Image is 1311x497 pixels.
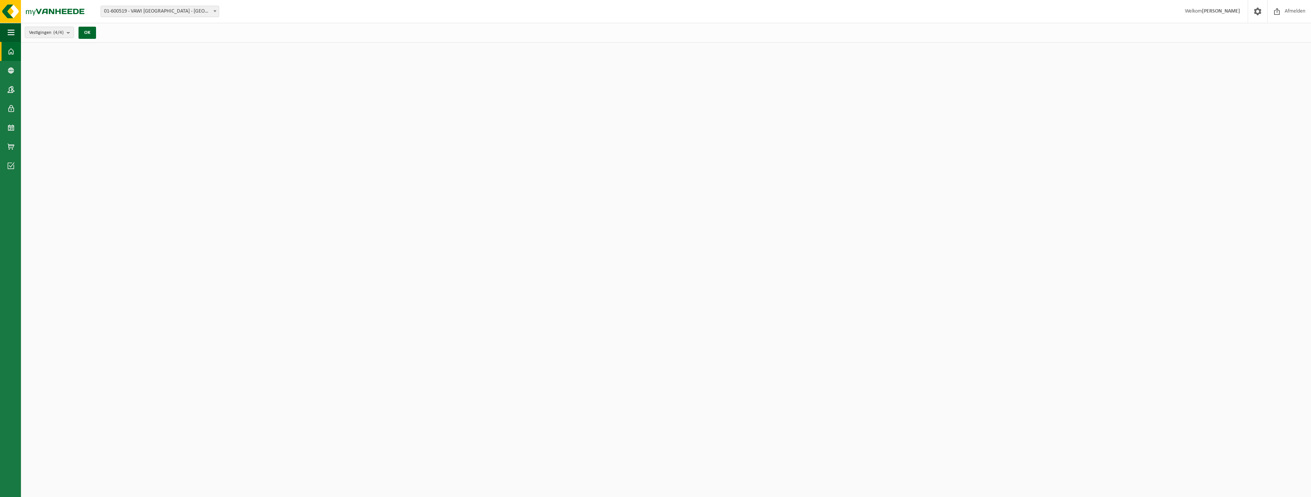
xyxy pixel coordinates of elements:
strong: [PERSON_NAME] [1202,8,1240,14]
button: Vestigingen(4/4) [25,27,74,38]
button: OK [79,27,96,39]
span: Vestigingen [29,27,64,38]
count: (4/4) [53,30,64,35]
span: 01-600519 - VAWI NV - ANTWERPEN [101,6,219,17]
